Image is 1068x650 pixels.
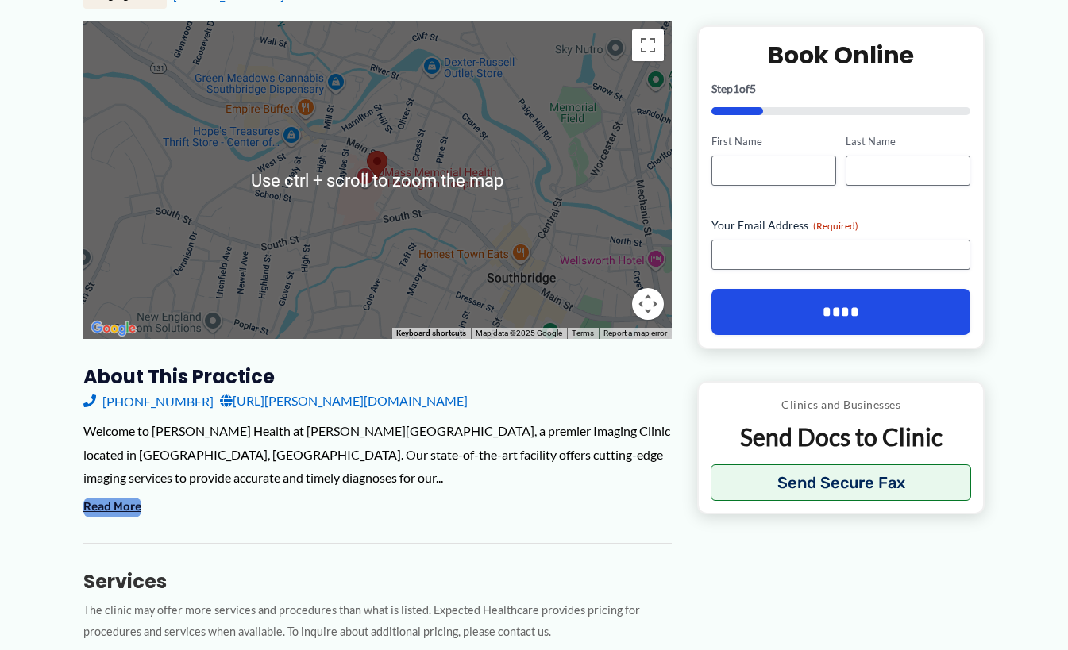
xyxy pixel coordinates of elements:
span: (Required) [813,220,858,232]
img: Google [87,318,140,339]
h2: Book Online [711,40,971,71]
label: Your Email Address [711,217,971,233]
p: Clinics and Businesses [711,394,972,415]
button: Keyboard shortcuts [396,328,466,339]
button: Map camera controls [632,288,664,320]
a: Terms [572,329,594,337]
button: Toggle fullscreen view [632,29,664,61]
a: Report a map error [603,329,667,337]
a: [PHONE_NUMBER] [83,389,214,413]
p: Send Docs to Clinic [711,421,972,452]
h3: About this practice [83,364,672,389]
span: 1 [733,82,739,95]
a: Open this area in Google Maps (opens a new window) [87,318,140,339]
span: Map data ©2025 Google [476,329,562,337]
button: Send Secure Fax [711,464,972,501]
p: The clinic may offer more services and procedures than what is listed. Expected Healthcare provid... [83,600,672,643]
button: Read More [83,498,141,517]
div: Welcome to [PERSON_NAME] Health at [PERSON_NAME][GEOGRAPHIC_DATA], a premier Imaging Clinic locat... [83,419,672,490]
a: [URL][PERSON_NAME][DOMAIN_NAME] [220,389,468,413]
label: First Name [711,134,836,149]
span: 5 [750,82,756,95]
label: Last Name [846,134,970,149]
h3: Services [83,569,672,594]
p: Step of [711,83,971,94]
